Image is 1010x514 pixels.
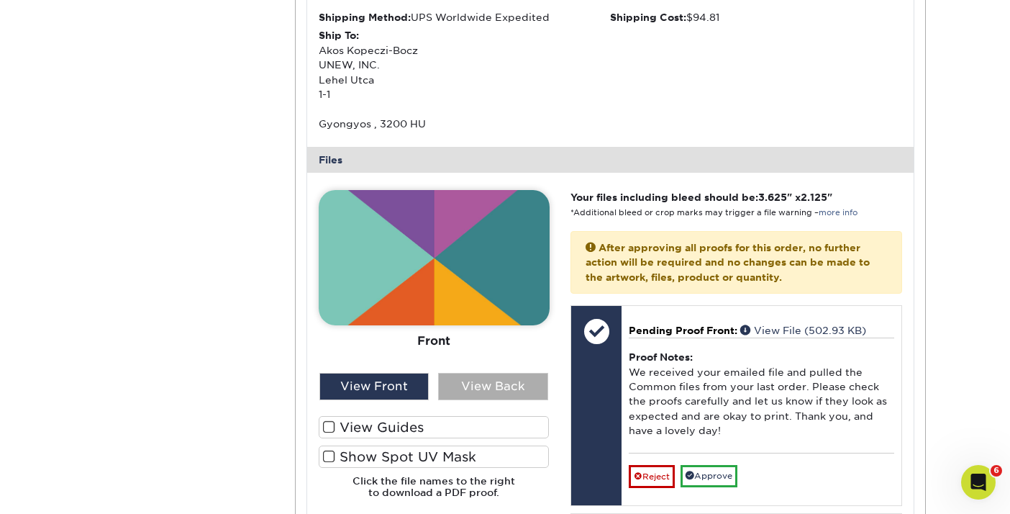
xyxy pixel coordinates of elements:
[961,465,996,500] iframe: Intercom live chat
[319,446,550,468] label: Show Spot UV Mask
[586,242,870,283] strong: After approving all proofs for this order, no further action will be required and no changes can ...
[319,30,359,41] strong: Ship To:
[307,147,914,173] div: Files
[610,10,902,24] div: $94.81
[319,325,550,357] div: Front
[758,191,787,203] span: 3.625
[570,208,857,217] small: *Additional bleed or crop marks may trigger a file warning –
[801,191,827,203] span: 2.125
[319,10,611,24] div: UPS Worldwide Expedited
[319,12,411,23] strong: Shipping Method:
[629,338,894,453] div: We received your emailed file and pulled the Common files from your last order. Please check the ...
[319,416,550,438] label: View Guides
[629,351,693,363] strong: Proof Notes:
[681,465,737,487] a: Approve
[319,28,611,131] div: Akos Kopeczi-Bocz UNEW, INC. Lehel Utca 1-1 Gyongyos , 3200 HU
[629,325,737,336] span: Pending Proof Front:
[319,475,550,510] h6: Click the file names to the right to download a PDF proof.
[740,325,866,336] a: View File (502.93 KB)
[819,208,857,217] a: more info
[438,373,548,400] div: View Back
[319,373,429,400] div: View Front
[570,191,832,203] strong: Your files including bleed should be: " x "
[991,465,1002,477] span: 6
[610,12,686,23] strong: Shipping Cost:
[629,465,675,488] a: Reject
